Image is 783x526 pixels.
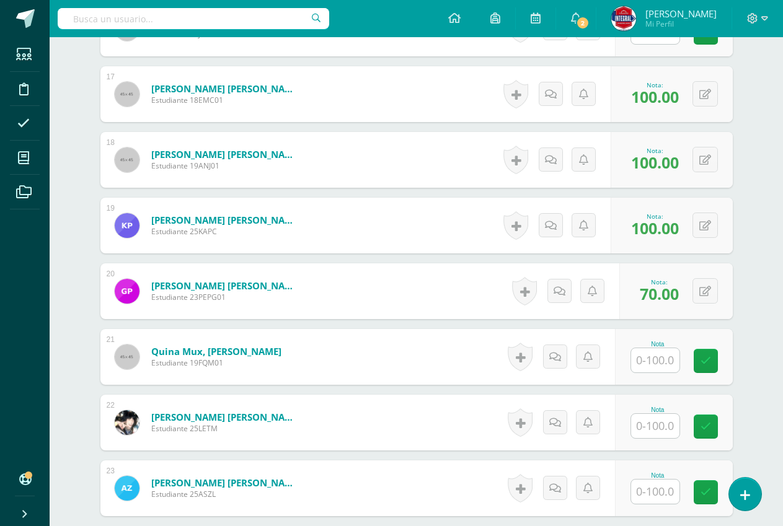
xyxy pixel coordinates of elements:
[631,217,679,239] span: 100.00
[115,410,139,435] img: bd0a36c0a1d4b537e356f4934454b984.png
[115,147,139,172] img: 45x45
[151,279,300,292] a: [PERSON_NAME] [PERSON_NAME]
[151,411,300,423] a: [PERSON_NAME] [PERSON_NAME]
[631,81,679,89] div: Nota:
[645,7,717,20] span: [PERSON_NAME]
[115,344,139,369] img: 45x45
[115,82,139,107] img: 45x45
[631,414,679,438] input: 0-100.0
[58,8,329,29] input: Busca un usuario...
[640,283,679,304] span: 70.00
[631,146,679,155] div: Nota:
[151,82,300,95] a: [PERSON_NAME] [PERSON_NAME]
[576,16,590,30] span: 2
[151,148,300,160] a: [PERSON_NAME] [PERSON_NAME]
[640,278,679,286] div: Nota:
[631,86,679,107] span: 100.00
[151,160,300,171] span: Estudiante 19ANJ01
[151,214,300,226] a: [PERSON_NAME] [PERSON_NAME]
[630,341,685,348] div: Nota
[631,152,679,173] span: 100.00
[151,357,281,368] span: Estudiante 19FQM01
[631,212,679,221] div: Nota:
[151,476,300,489] a: [PERSON_NAME] [PERSON_NAME]
[611,6,636,31] img: d976617d5cae59a017fc8fde6d31eccf.png
[151,345,281,357] a: Quina Mux, [PERSON_NAME]
[151,292,300,302] span: Estudiante 23PEPG01
[115,213,139,238] img: dfbda55c6d2d1b90a6389d17f2739d2d.png
[151,226,300,237] span: Estudiante 25KAPC
[630,406,685,413] div: Nota
[631,480,679,504] input: 0-100.0
[630,472,685,479] div: Nota
[115,279,139,304] img: 7356dbed7b640bd2a1431129ac4e5e73.png
[151,95,300,105] span: Estudiante 18EMC01
[115,476,139,501] img: bf67988aa9c895350444d4c9aabde520.png
[645,19,717,29] span: Mi Perfil
[151,489,300,499] span: Estudiante 25ASZL
[151,423,300,434] span: Estudiante 25LETM
[631,348,679,372] input: 0-100.0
